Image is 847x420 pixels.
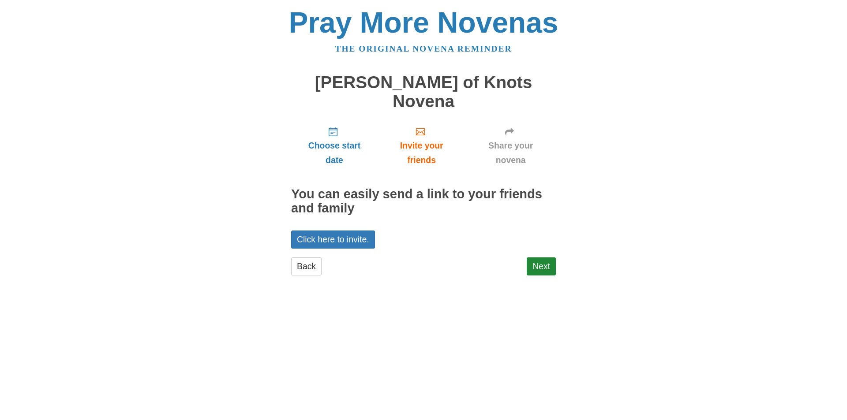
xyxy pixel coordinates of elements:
span: Share your novena [474,138,547,167]
h2: You can easily send a link to your friends and family [291,187,556,216]
a: Click here to invite. [291,230,375,249]
a: The original novena reminder [335,44,512,53]
span: Choose start date [300,138,369,167]
a: Share your novena [465,119,556,172]
a: Back [291,257,322,275]
a: Next [527,257,556,275]
span: Invite your friends [386,138,457,167]
h1: [PERSON_NAME] of Knots Novena [291,73,556,111]
a: Invite your friends [378,119,465,172]
a: Pray More Novenas [289,6,558,39]
a: Choose start date [291,119,378,172]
